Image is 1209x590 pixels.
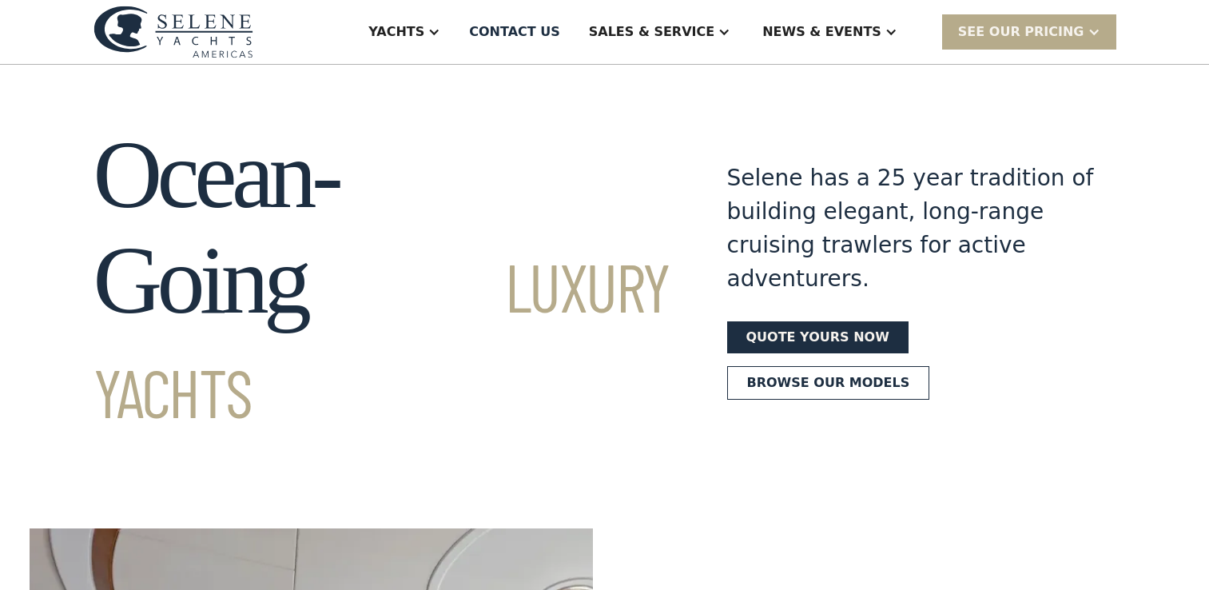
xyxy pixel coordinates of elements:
span: Luxury Yachts [93,245,670,432]
div: SEE Our Pricing [958,22,1084,42]
a: Quote yours now [727,321,909,353]
div: SEE Our Pricing [942,14,1116,49]
img: logo [93,6,253,58]
div: Sales & Service [589,22,714,42]
a: Browse our models [727,366,930,400]
h1: Ocean-Going [93,122,670,439]
div: Contact US [469,22,560,42]
div: Yachts [368,22,424,42]
div: Selene has a 25 year tradition of building elegant, long-range cruising trawlers for active adven... [727,161,1095,296]
div: News & EVENTS [762,22,881,42]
